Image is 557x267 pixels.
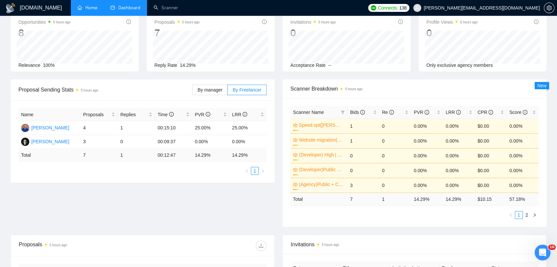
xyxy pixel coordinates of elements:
a: BM[PERSON_NAME] [21,139,69,144]
div: 0 [426,27,478,39]
span: left [509,213,513,217]
span: crown [293,152,298,157]
button: left [243,167,251,175]
span: PVR [414,110,429,115]
span: Opportunities [18,18,71,26]
button: left [507,211,515,219]
div: [PERSON_NAME] [31,138,69,145]
span: info-circle [389,110,394,115]
td: 0 [379,163,411,178]
td: 0.00% [411,148,443,163]
span: info-circle [262,19,267,24]
span: 14.29% [180,63,195,68]
span: info-circle [360,110,365,115]
td: 0.00% [507,133,539,148]
time: 5 hours ago [460,20,478,24]
td: 00:15:10 [155,121,192,135]
span: info-circle [534,19,539,24]
li: 1 [515,211,523,219]
span: crown [293,138,298,142]
span: right [533,213,537,217]
time: 5 hours ago [318,20,336,24]
time: 5 hours ago [345,87,363,91]
span: crown [293,123,298,127]
th: Replies [118,108,155,121]
div: 8 [18,27,71,39]
td: 14.29 % [229,149,267,162]
img: upwork-logo.png [371,5,376,11]
span: Acceptance Rate [290,63,326,68]
td: 0.00% [443,119,475,133]
span: Proposal Sending Stats [18,86,192,94]
span: crown [293,182,298,187]
span: Re [382,110,394,115]
span: download [256,243,266,248]
td: 0.00% [443,148,475,163]
a: setting [544,5,554,11]
td: 0 [347,148,379,163]
td: 14.29 % [443,193,475,205]
td: 3 [80,135,118,149]
td: 3 [347,178,379,193]
td: 0.00% [507,148,539,163]
span: Dashboard [118,5,140,11]
td: 0.00% [411,163,443,178]
a: homeHome [77,5,97,11]
span: Score [509,110,527,115]
td: 0 [379,148,411,163]
button: setting [544,3,554,13]
a: (Agency)Public + Custom Apps [299,181,343,188]
td: 0.00% [411,133,443,148]
td: $0.00 [475,148,507,163]
span: PVR [195,112,210,117]
td: 0.00% [411,119,443,133]
span: dashboard [110,5,115,10]
span: info-circle [126,19,131,24]
th: Proposals [80,108,118,121]
td: 25.00% [229,121,267,135]
td: 0.00% [507,119,539,133]
a: (Developer)Public + Custom Apps [299,166,343,173]
span: CPR [478,110,493,115]
span: Profile Views [426,18,478,26]
span: info-circle [425,110,429,115]
button: right [531,211,539,219]
td: 4 [80,121,118,135]
span: info-circle [488,110,493,115]
td: $0.00 [475,163,507,178]
span: Relevance [18,63,40,68]
span: left [245,169,249,173]
td: 0.00% [443,178,475,193]
td: 14.29 % [411,193,443,205]
a: Website migration(Agency) [299,136,343,144]
td: 7 [347,193,379,205]
a: 2 [523,211,530,219]
a: AU[PERSON_NAME] [21,125,69,130]
td: $0.00 [475,178,507,193]
div: 0 [290,27,336,39]
td: 0 [118,135,155,149]
td: 1 [118,121,155,135]
td: 00:09:37 [155,135,192,149]
span: LRR [446,110,461,115]
td: $0.00 [475,119,507,133]
span: info-circle [169,112,174,117]
span: Scanner Breakdown [290,85,539,93]
button: download [256,240,266,251]
td: 00:12:47 [155,149,192,162]
td: 0 [379,133,411,148]
td: 1 [347,119,379,133]
time: 5 hours ago [182,20,200,24]
td: 1 [347,133,379,148]
img: AU [21,124,29,132]
li: Next Page [531,211,539,219]
td: 0.00% [229,135,267,149]
span: filter [339,107,346,117]
span: Only exclusive agency members [426,63,493,68]
td: 7 [80,149,118,162]
span: LRR [232,112,247,117]
span: Time [158,112,173,117]
time: 5 hours ago [53,20,71,24]
span: info-circle [456,110,461,115]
